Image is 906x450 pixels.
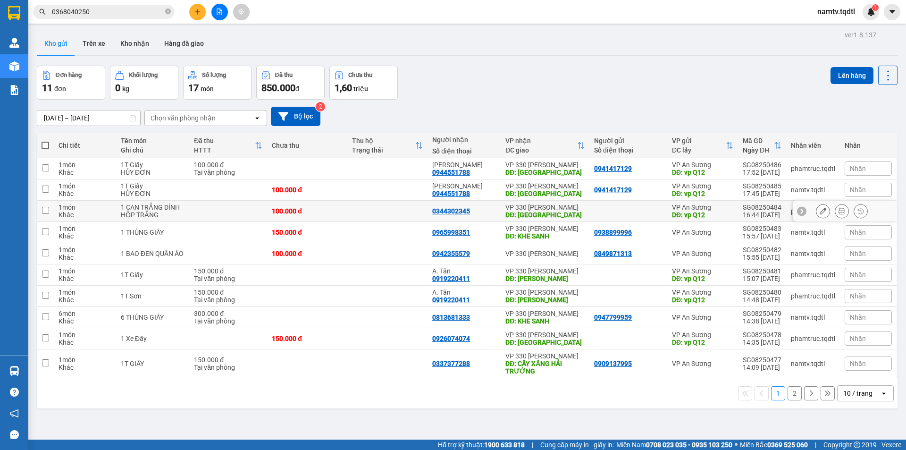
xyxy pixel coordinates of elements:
[216,8,223,15] span: file-add
[505,204,585,211] div: VP 330 [PERSON_NAME]
[672,296,733,304] div: DĐ: vp Q12
[505,339,585,346] div: DĐ: Đông Hà
[646,441,732,449] strong: 0708 023 035 - 0935 103 250
[505,161,585,169] div: VP 330 [PERSON_NAME]
[743,275,781,282] div: 15:07 [DATE]
[743,267,781,275] div: SG08250481
[672,331,733,339] div: VP An Sương
[10,430,19,439] span: message
[121,271,185,279] div: 1T Giấy
[743,190,781,197] div: 17:45 [DATE]
[194,317,262,325] div: Tại văn phòng
[59,169,111,176] div: Khác
[788,386,802,400] button: 2
[594,186,632,194] div: 0941417129
[791,142,835,149] div: Nhân viên
[9,61,19,71] img: warehouse-icon
[740,440,808,450] span: Miền Bắc
[121,182,185,190] div: 1T Giấy
[791,335,835,342] div: phamtruc.tqdtl
[329,66,398,100] button: Chưa thu1,60 triệu
[743,339,781,346] div: 14:35 [DATE]
[272,186,343,194] div: 100.000 đ
[59,275,111,282] div: Khác
[594,137,663,144] div: Người gửi
[432,136,496,144] div: Người nhận
[194,161,262,169] div: 100.000 đ
[113,32,157,55] button: Kho nhận
[672,204,733,211] div: VP An Sương
[743,225,781,232] div: SG08250483
[432,289,496,296] div: A. Tân
[672,161,733,169] div: VP An Sương
[432,229,470,236] div: 0965998351
[672,229,733,236] div: VP An Sương
[672,289,733,296] div: VP An Sương
[743,146,774,154] div: Ngày ĐH
[738,133,786,158] th: Toggle SortBy
[594,229,632,236] div: 0938899996
[54,85,66,93] span: đơn
[194,146,255,154] div: HTTT
[194,267,262,275] div: 150.000 đ
[194,169,262,176] div: Tại văn phòng
[59,161,111,169] div: 1 món
[110,66,178,100] button: Khối lượng0kg
[165,8,171,17] span: close-circle
[672,190,733,197] div: DĐ: vp Q12
[348,72,372,78] div: Chưa thu
[743,204,781,211] div: SG08250484
[743,246,781,254] div: SG08250482
[253,114,261,122] svg: open
[121,204,185,219] div: 1 CAN TRẮNG DÍNH HỘP TRẮNG
[9,85,19,95] img: solution-icon
[352,146,415,154] div: Trạng thái
[59,142,111,149] div: Chi tiết
[271,107,320,126] button: Bộ lọc
[672,314,733,321] div: VP An Sương
[121,146,185,154] div: Ghi chú
[121,250,185,257] div: 1 BAO ĐEN QUẦN ÁO
[743,254,781,261] div: 15:55 [DATE]
[850,186,866,194] span: Nhãn
[505,267,585,275] div: VP 330 [PERSON_NAME]
[353,85,368,93] span: triệu
[501,133,589,158] th: Toggle SortBy
[532,440,533,450] span: |
[10,388,19,397] span: question-circle
[438,440,525,450] span: Hỗ trợ kỹ thuật:
[672,275,733,282] div: DĐ: vp Q12
[10,409,19,418] span: notification
[59,254,111,261] div: Khác
[272,142,343,149] div: Chưa thu
[347,133,428,158] th: Toggle SortBy
[505,146,577,154] div: ĐC giao
[59,331,111,339] div: 1 món
[672,137,726,144] div: VP gửi
[672,146,726,154] div: ĐC lấy
[505,289,585,296] div: VP 330 [PERSON_NAME]
[505,331,585,339] div: VP 330 [PERSON_NAME]
[129,72,158,78] div: Khối lượng
[194,275,262,282] div: Tại văn phòng
[432,250,470,257] div: 0942355579
[52,7,163,17] input: Tìm tên, số ĐT hoặc mã đơn
[121,314,185,321] div: 6 THÙNG GIẤY
[771,386,785,400] button: 1
[505,225,585,232] div: VP 330 [PERSON_NAME]
[884,4,900,20] button: caret-down
[432,182,496,190] div: Hải Vân
[791,207,835,215] div: phamtruc.tqdtl
[505,250,585,257] div: VP 330 [PERSON_NAME]
[121,229,185,236] div: 1 THÙNG GIẤY
[59,190,111,197] div: Khác
[432,275,470,282] div: 0919220411
[672,339,733,346] div: DĐ: vp Q12
[37,32,75,55] button: Kho gửi
[272,207,343,215] div: 100.000 đ
[672,182,733,190] div: VP An Sương
[850,250,866,257] span: Nhãn
[194,356,262,364] div: 150.000 đ
[505,275,585,282] div: DĐ: Gio Linh
[59,356,111,364] div: 1 món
